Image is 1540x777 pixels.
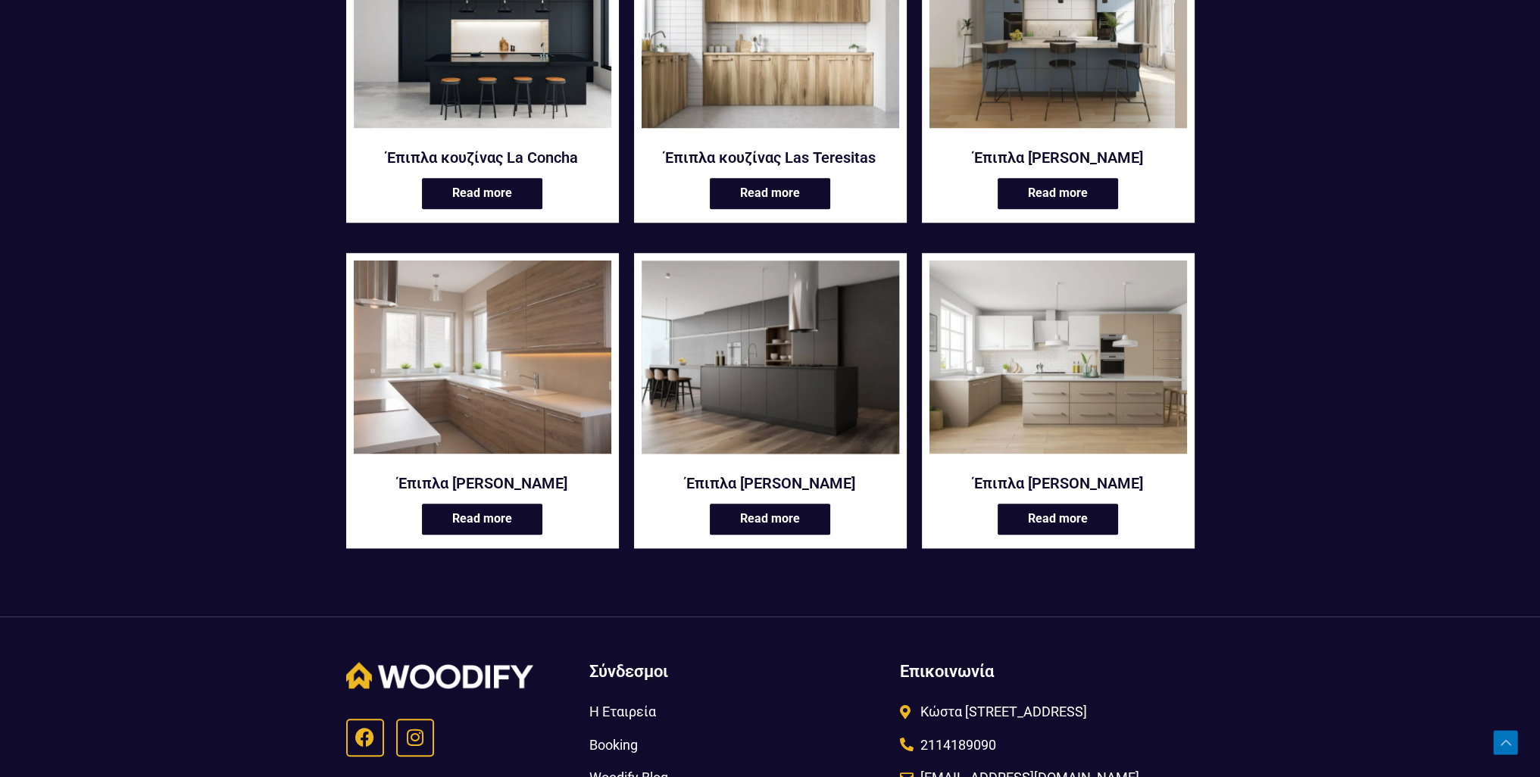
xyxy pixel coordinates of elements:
[422,178,542,209] a: Read more about “Έπιπλα κουζίνας La Concha”
[589,699,655,724] span: Η Εταιρεία
[929,148,1187,167] a: Έπιπλα [PERSON_NAME]
[354,473,611,493] a: Έπιπλα [PERSON_NAME]
[710,504,830,535] a: Read more about “Έπιπλα κουζίνας Oludeniz”
[642,148,899,167] a: Έπιπλα κουζίνας Las Teresitas
[589,732,884,757] a: Booking
[642,261,899,463] a: Έπιπλα κουζίνας Oludeniz
[642,473,899,493] a: Έπιπλα [PERSON_NAME]
[346,662,533,688] img: Woodify
[589,699,884,724] a: Η Εταιρεία
[900,662,994,681] span: Επικοινωνία
[998,504,1118,535] a: Read more about “Έπιπλα κουζίνας Querim”
[589,662,667,681] span: Σύνδεσμοι
[917,699,1087,724] span: Κώστα [STREET_ADDRESS]
[917,732,996,757] span: 2114189090
[900,732,1192,757] a: 2114189090
[710,178,830,209] a: Read more about “Έπιπλα κουζίνας Las Teresitas”
[422,504,542,535] a: Read more about “Έπιπλα κουζίνας Nudey”
[354,148,611,167] a: Έπιπλα κουζίνας La Concha
[589,732,637,757] span: Booking
[642,261,899,454] img: Oludeniz κουζίνα
[354,261,611,463] a: Έπιπλα κουζίνας Nudey
[998,178,1118,209] a: Read more about “Έπιπλα κουζίνας Matira”
[900,699,1192,724] a: Κώστα [STREET_ADDRESS]
[929,473,1187,493] a: Έπιπλα [PERSON_NAME]
[929,261,1187,463] a: Έπιπλα κουζίνας Querim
